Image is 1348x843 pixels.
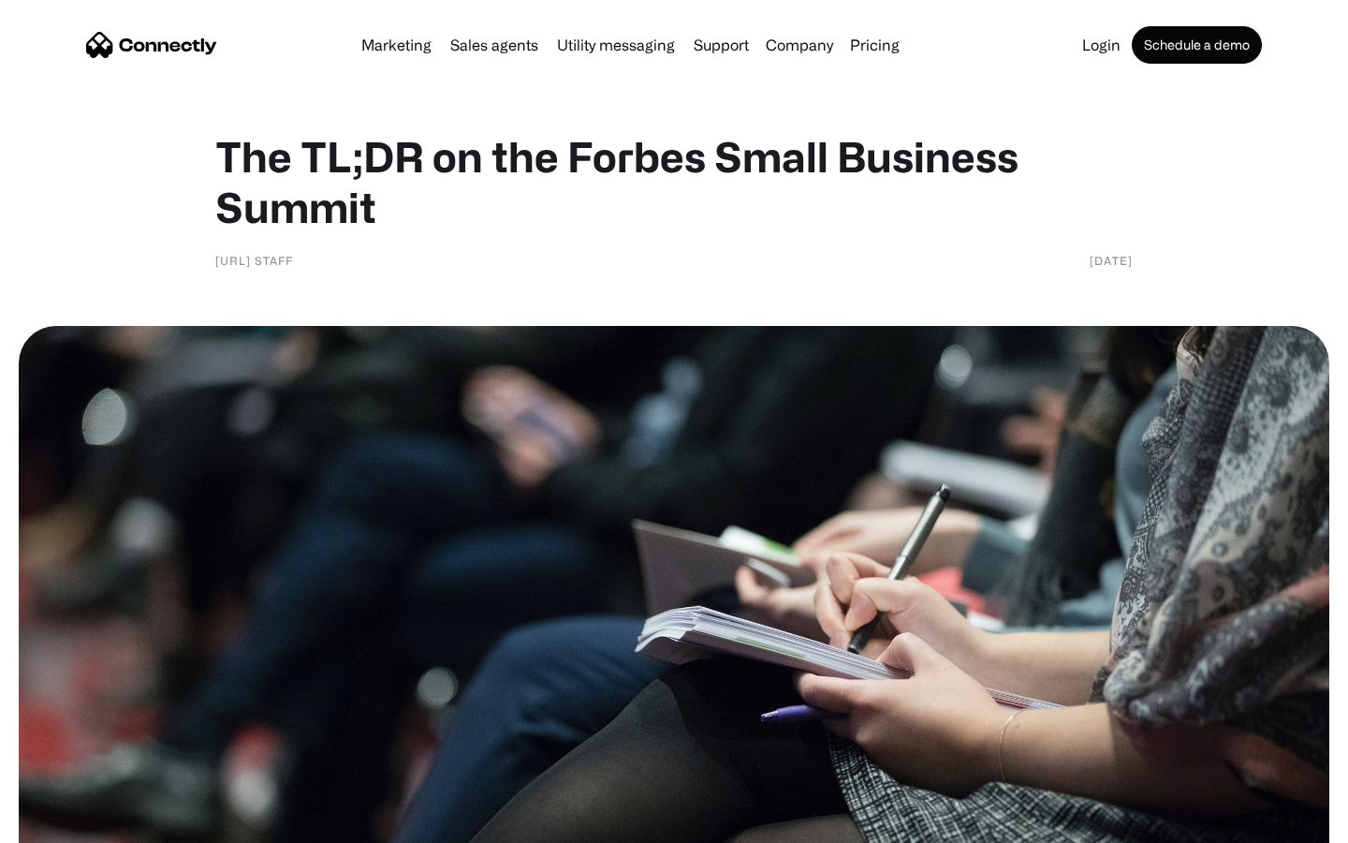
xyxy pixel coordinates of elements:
[1132,26,1262,64] a: Schedule a demo
[1090,251,1133,270] div: [DATE]
[443,37,546,52] a: Sales agents
[354,37,439,52] a: Marketing
[842,37,907,52] a: Pricing
[549,37,682,52] a: Utility messaging
[1075,37,1128,52] a: Login
[86,31,217,59] a: home
[37,810,112,836] ul: Language list
[760,32,839,58] div: Company
[766,32,833,58] div: Company
[686,37,756,52] a: Support
[215,131,1133,232] h1: The TL;DR on the Forbes Small Business Summit
[215,251,293,270] div: [URL] Staff
[19,810,112,836] aside: Language selected: English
